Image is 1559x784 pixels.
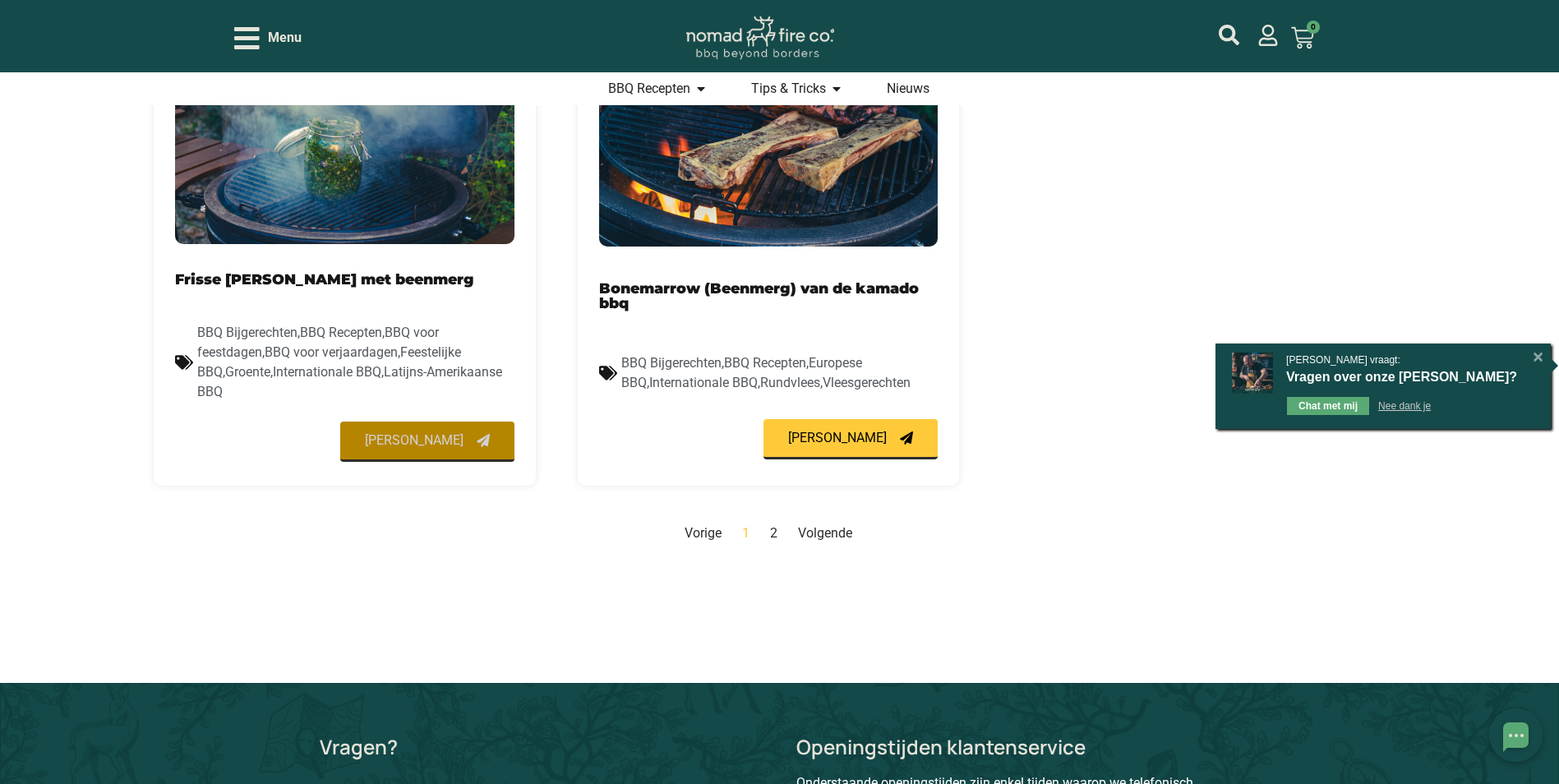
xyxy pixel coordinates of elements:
a: BBQ Recepten [724,355,806,371]
span: , , , , , [621,355,911,390]
p: Vragen? [320,737,398,757]
div: [PERSON_NAME] vraagt: [1286,353,1517,367]
a: Internationale BBQ [649,375,758,390]
span: 1 [742,525,750,541]
a: mijn account [1219,25,1239,45]
div: Vragen over onze [PERSON_NAME]? [1286,367,1517,395]
span: 0 [1307,21,1320,34]
span: Vorige [685,525,722,541]
a: Vleesgerechten [823,375,911,390]
a: [PERSON_NAME] [340,422,514,462]
img: Nomad Logo [686,16,834,60]
a: BBQ Bijgerechten [621,355,722,371]
a: BBQ voor feestdagen [197,325,439,360]
img: Chat uitnodiging [1232,353,1273,394]
div: Open/Close Menu [234,24,302,53]
a: 0 [1271,16,1334,59]
a: BBQ Bijgerechten [197,325,298,340]
span: [PERSON_NAME] [788,431,887,445]
a: 2 [770,525,777,541]
a: Frisse [PERSON_NAME] met beenmerg [175,270,474,288]
a: Internationale BBQ [273,364,381,380]
a: Groente [225,364,270,380]
a: Nieuws [887,79,929,99]
a: Europese BBQ [621,355,862,390]
a: Feestelijke BBQ [197,344,461,380]
a: mijn account [1257,25,1279,46]
a: Rundvlees [760,375,820,390]
a: BBQ voor verjaardagen [265,344,398,360]
a: Volgende [798,525,852,541]
p: Openingstijden klantenservice [796,737,1239,757]
span: , , , , , , , [197,325,502,399]
a: BBQ Recepten [608,79,690,99]
div: Chat met mij [1286,396,1370,416]
nav: Paginering [154,523,1383,543]
a: Tips & Tricks [751,79,826,99]
a: BBQ Recepten [300,325,382,340]
span: Menu [268,28,302,48]
a: Latijns-Amerikaanse BBQ [197,364,502,399]
a: [PERSON_NAME] [763,419,938,459]
div: Uitnodiging knop [1215,344,1559,441]
div: Nee dank je [1374,396,1435,416]
a: Bonemarrow (Beenmerg) van de kamado bbq [599,279,919,311]
span: [PERSON_NAME] [365,434,464,447]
